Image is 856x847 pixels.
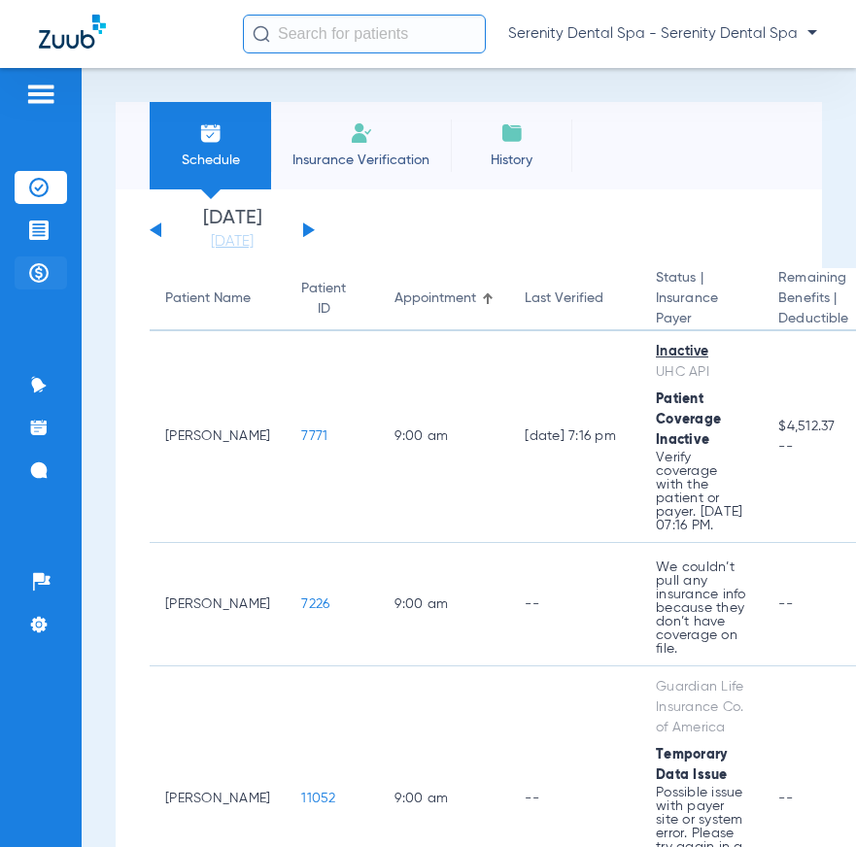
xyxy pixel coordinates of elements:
span: -- [778,437,848,457]
span: Patient Coverage Inactive [656,392,721,447]
iframe: Chat Widget [759,754,856,847]
div: Last Verified [525,288,603,309]
img: Zuub Logo [39,15,106,49]
a: [DATE] [174,232,291,252]
span: 11052 [301,792,335,805]
div: Patient Name [165,288,251,309]
p: Verify coverage with the patient or payer. [DATE] 07:16 PM. [656,451,747,532]
td: -- [509,543,640,666]
div: Patient ID [301,279,346,320]
th: Status | [640,268,763,331]
div: Patient ID [301,279,363,320]
span: Serenity Dental Spa - Serenity Dental Spa [508,24,817,44]
div: UHC API [656,362,747,383]
span: Insurance Verification [286,151,436,170]
img: History [500,121,524,145]
span: 7226 [301,597,329,611]
div: Last Verified [525,288,625,309]
div: Guardian Life Insurance Co. of America [656,677,747,738]
img: Schedule [199,121,223,145]
td: [PERSON_NAME] [150,331,286,543]
td: 9:00 AM [379,543,509,666]
span: Insurance Payer [656,288,747,329]
span: -- [778,597,793,611]
span: $4,512.37 [778,417,848,437]
div: Appointment [394,288,494,309]
span: Schedule [164,151,257,170]
div: Inactive [656,342,747,362]
td: 9:00 AM [379,331,509,543]
li: [DATE] [174,209,291,252]
span: History [465,151,558,170]
div: Patient Name [165,288,270,309]
span: Temporary Data Issue [656,748,728,782]
img: Manual Insurance Verification [350,121,373,145]
td: [DATE] 7:16 PM [509,331,640,543]
input: Search for patients [243,15,486,53]
img: hamburger-icon [25,83,56,106]
span: 7771 [301,429,327,443]
td: [PERSON_NAME] [150,543,286,666]
p: We couldn’t pull any insurance info because they don’t have coverage on file. [656,560,747,656]
img: Search Icon [253,25,270,43]
div: Appointment [394,288,476,309]
span: Deductible [778,309,848,329]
